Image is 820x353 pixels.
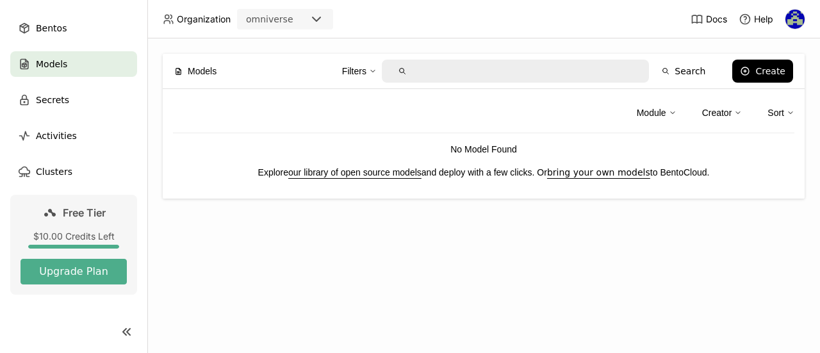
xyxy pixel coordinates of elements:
div: Module [637,106,666,120]
a: our library of open source models [288,167,422,177]
a: Models [10,51,137,77]
span: Secrets [36,92,69,108]
div: Creator [702,106,732,120]
div: Help [739,13,773,26]
a: Activities [10,123,137,149]
span: Clusters [36,164,72,179]
span: Models [188,64,217,78]
div: Sort [767,99,794,126]
button: Create [732,60,793,83]
div: $10.00 Credits Left [20,231,127,242]
p: Explore and deploy with a few clicks. Or to BentoCloud. [173,165,794,179]
img: Omniverse One [785,10,805,29]
a: Docs [691,13,727,26]
span: Models [36,56,67,72]
input: Selected omniverse. [295,13,296,26]
span: Free Tier [63,206,106,219]
span: Activities [36,128,77,144]
span: Bentos [36,21,67,36]
a: Clusters [10,159,137,185]
div: Creator [702,99,742,126]
div: Filters [342,64,366,78]
div: Sort [767,106,784,120]
a: bring your own models [547,167,650,177]
div: omniverse [246,13,293,26]
span: Help [754,13,773,25]
button: Search [654,60,713,83]
a: Free Tier$10.00 Credits LeftUpgrade Plan [10,195,137,295]
span: Docs [706,13,727,25]
div: Filters [342,58,377,85]
span: Organization [177,13,231,25]
div: Module [637,99,676,126]
a: Bentos [10,15,137,41]
a: Secrets [10,87,137,113]
p: No Model Found [173,142,794,156]
div: Create [755,66,785,76]
button: Upgrade Plan [20,259,127,284]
